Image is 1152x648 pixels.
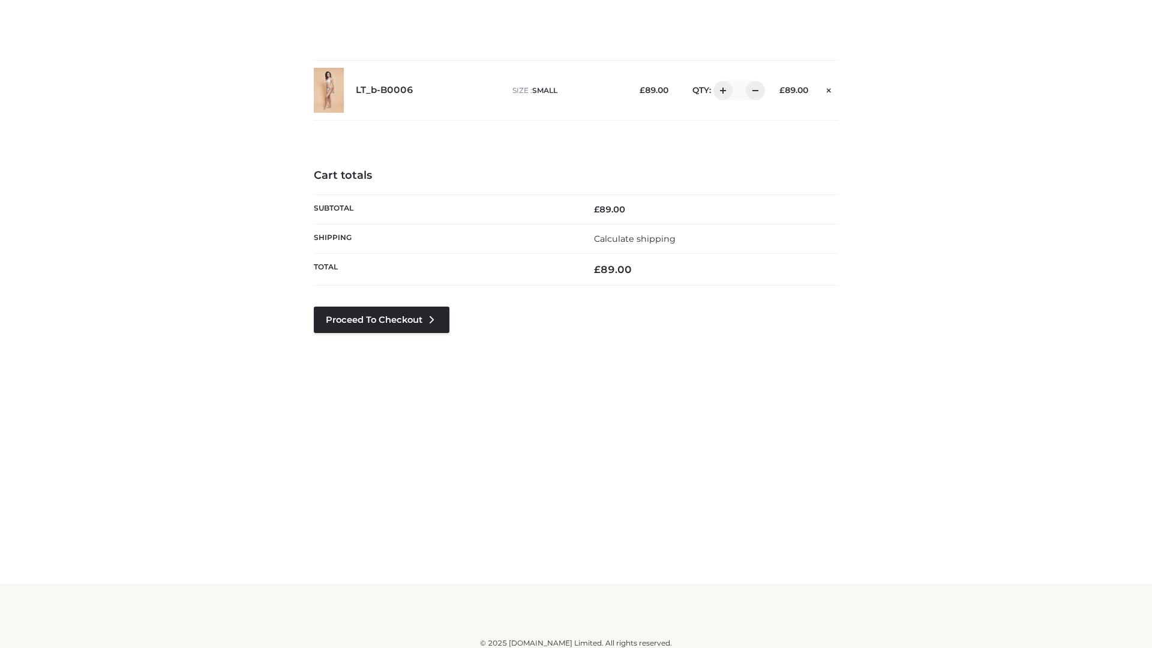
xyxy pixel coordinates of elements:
h4: Cart totals [314,169,838,182]
bdi: 89.00 [594,263,632,275]
span: £ [640,85,645,95]
div: QTY: [680,81,761,100]
th: Total [314,254,576,286]
bdi: 89.00 [640,85,668,95]
a: LT_b-B0006 [356,85,413,96]
bdi: 89.00 [594,204,625,215]
a: Proceed to Checkout [314,307,449,333]
span: £ [594,204,599,215]
span: SMALL [532,86,557,95]
th: Subtotal [314,194,576,224]
p: size : [512,85,621,96]
a: Calculate shipping [594,233,676,244]
span: £ [594,263,601,275]
bdi: 89.00 [779,85,808,95]
th: Shipping [314,224,576,253]
span: £ [779,85,785,95]
a: Remove this item [820,81,838,97]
